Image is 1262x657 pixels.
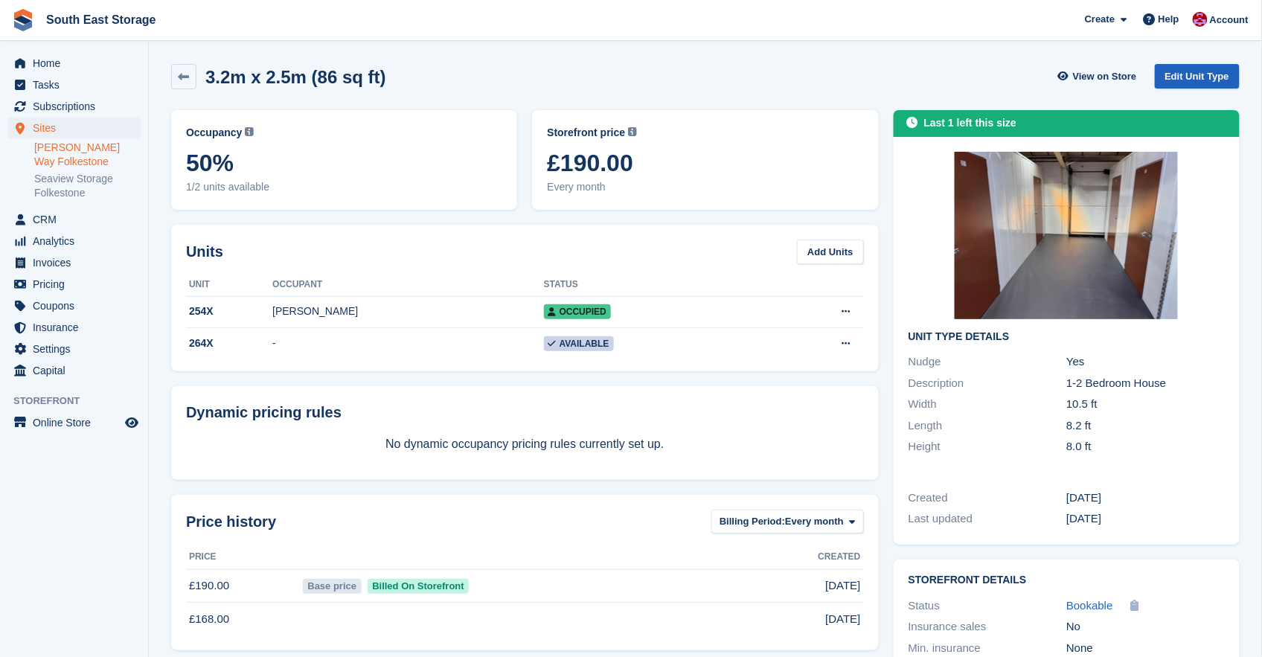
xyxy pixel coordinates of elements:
span: Occupancy [186,125,242,141]
div: [DATE] [1066,510,1225,528]
img: IMG_7589.JPG [955,152,1178,319]
p: No dynamic occupancy pricing rules currently set up. [186,435,864,453]
a: menu [7,252,141,273]
span: Created [819,550,861,563]
div: Last updated [909,510,1067,528]
div: 8.0 ft [1066,438,1225,455]
a: menu [7,317,141,338]
div: Status [909,597,1067,615]
td: £168.00 [186,603,300,635]
a: Edit Unit Type [1155,64,1240,89]
div: 254X [186,304,272,319]
button: Billing Period: Every month [711,510,864,534]
a: menu [7,74,141,95]
div: 264X [186,336,272,351]
h2: Storefront Details [909,574,1225,586]
th: Unit [186,273,272,297]
span: Available [544,336,614,351]
span: Subscriptions [33,96,122,117]
a: [PERSON_NAME] Way Folkestone [34,141,141,169]
span: Coupons [33,295,122,316]
span: Invoices [33,252,122,273]
span: Home [33,53,122,74]
a: menu [7,118,141,138]
a: menu [7,360,141,381]
a: Preview store [123,414,141,432]
span: Billing Period: [720,514,785,529]
h2: Unit Type details [909,331,1225,343]
img: stora-icon-8386f47178a22dfd0bd8f6a31ec36ba5ce8667c1dd55bd0f319d3a0aa187defe.svg [12,9,34,31]
span: Help [1159,12,1179,27]
span: 1/2 units available [186,179,502,195]
span: Insurance [33,317,122,338]
span: £190.00 [547,150,863,176]
span: Online Store [33,412,122,433]
td: - [272,328,544,359]
span: Pricing [33,274,122,295]
div: Created [909,490,1067,507]
a: menu [7,274,141,295]
span: 50% [186,150,502,176]
span: Base price [303,579,362,594]
img: icon-info-grey-7440780725fd019a000dd9b08b2336e03edf1995a4989e88bcd33f0948082b44.svg [245,127,254,136]
a: menu [7,53,141,74]
div: Length [909,417,1067,435]
th: Occupant [272,273,544,297]
h2: 3.2m x 2.5m (86 sq ft) [205,67,386,87]
span: [DATE] [825,611,860,628]
span: Tasks [33,74,122,95]
div: [DATE] [1066,490,1225,507]
div: Min. insurance [909,640,1067,657]
a: Bookable [1066,597,1113,615]
a: menu [7,412,141,433]
span: Create [1085,12,1115,27]
img: icon-info-grey-7440780725fd019a000dd9b08b2336e03edf1995a4989e88bcd33f0948082b44.svg [628,127,637,136]
a: View on Store [1056,64,1143,89]
div: No [1066,618,1225,635]
a: South East Storage [40,7,162,32]
div: 10.5 ft [1066,396,1225,413]
div: Dynamic pricing rules [186,401,864,423]
span: Capital [33,360,122,381]
span: Every month [547,179,863,195]
a: Seaview Storage Folkestone [34,172,141,200]
span: Account [1210,13,1249,28]
span: Price history [186,510,276,533]
span: Occupied [544,304,611,319]
span: Every month [785,514,844,529]
span: CRM [33,209,122,230]
span: Storefront [13,394,148,408]
h2: Units [186,240,223,263]
a: menu [7,209,141,230]
th: Price [186,545,300,569]
span: Bookable [1066,599,1113,612]
span: [DATE] [825,577,860,594]
div: Insurance sales [909,618,1067,635]
div: 8.2 ft [1066,417,1225,435]
div: Last 1 left this size [924,115,1016,131]
span: Storefront price [547,125,625,141]
span: Sites [33,118,122,138]
span: Billed On Storefront [368,579,470,594]
a: Add Units [797,240,863,264]
th: Status [544,273,765,297]
div: Nudge [909,353,1067,371]
div: None [1066,640,1225,657]
div: [PERSON_NAME] [272,304,544,319]
div: Description [909,375,1067,392]
div: Width [909,396,1067,413]
div: 1-2 Bedroom House [1066,375,1225,392]
span: Analytics [33,231,122,251]
a: menu [7,96,141,117]
a: menu [7,339,141,359]
span: Settings [33,339,122,359]
td: £190.00 [186,569,300,603]
a: menu [7,231,141,251]
img: Roger Norris [1193,12,1208,27]
div: Height [909,438,1067,455]
div: Yes [1066,353,1225,371]
span: View on Store [1073,69,1137,84]
a: menu [7,295,141,316]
